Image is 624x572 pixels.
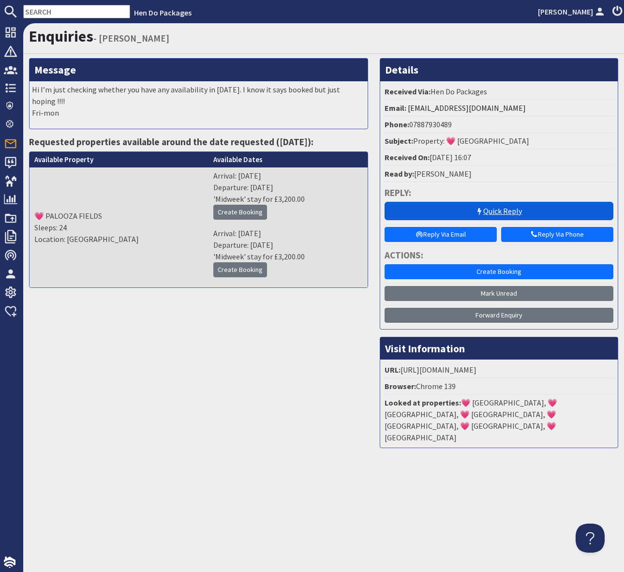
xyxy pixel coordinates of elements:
span: 'Midweek' stay for £3,200.00 [213,252,305,273]
strong: Received On: [385,152,430,162]
strong: URL: [385,365,401,375]
h3: Details [380,59,618,81]
small: - [PERSON_NAME] [93,32,169,44]
span: Departure: [DATE] [213,182,273,192]
strong: Received Via: [385,87,431,96]
span: Arrival: [DATE] [213,228,261,238]
a: Quick Reply [385,202,614,220]
span: Departure: [DATE] [213,240,273,250]
a: [PERSON_NAME] [538,6,607,17]
li: 07887930489 [383,117,616,133]
a: Mark Unread [385,286,614,301]
span: 'Midweek' stay for £3,200.00 [213,194,305,216]
li: 💗 [GEOGRAPHIC_DATA], 💗 [GEOGRAPHIC_DATA], 💗 [GEOGRAPHIC_DATA], 💗 [GEOGRAPHIC_DATA], 💗 [GEOGRAPHIC... [383,395,616,445]
h4: Requested properties available around the date requested ([DATE]): [29,136,368,148]
th: Available Property [30,152,208,168]
a: Reply Via Phone [501,227,613,242]
a: [EMAIL_ADDRESS][DOMAIN_NAME] [408,103,526,113]
strong: Browser: [385,381,416,391]
li: Hen Do Packages [383,84,616,100]
a: Reply Via Email [385,227,497,242]
input: SEARCH [23,5,130,18]
li: [URL][DOMAIN_NAME] [383,362,616,378]
h3: Message [30,59,368,81]
h3: Visit Information [380,337,618,360]
a: Create Booking [385,264,614,279]
li: [PERSON_NAME] [383,166,616,182]
a: Hen Do Packages [134,8,192,17]
li: Property: 💗 [GEOGRAPHIC_DATA] [383,133,616,150]
iframe: Toggle Customer Support [576,524,605,553]
p: Hi I’m just checking whether you have any availability in [DATE]. I know it says booked but just ... [32,84,365,119]
li: [DATE] 16:07 [383,150,616,166]
strong: Subject: [385,136,413,146]
strong: Read by: [385,169,414,179]
h4: Reply: [385,187,614,198]
img: staytech_i_w-64f4e8e9ee0a9c174fd5317b4b171b261742d2d393467e5bdba4413f4f884c10.svg [4,557,15,568]
td: 💗 PALOOZA FIELDS Sleeps: 24 Location: [GEOGRAPHIC_DATA] [30,167,208,287]
a: Enquiries [29,27,93,46]
strong: Email: [385,103,406,113]
strong: Phone: [385,120,409,129]
th: Available Dates [208,152,367,168]
a: Forward Enquiry [385,308,614,323]
h4: Actions: [385,250,614,261]
strong: Looked at properties: [385,398,461,407]
a: Create Booking [213,205,267,220]
a: Create Booking [213,262,267,277]
span: Arrival: [DATE] [213,171,261,181]
li: Chrome 139 [383,378,616,395]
